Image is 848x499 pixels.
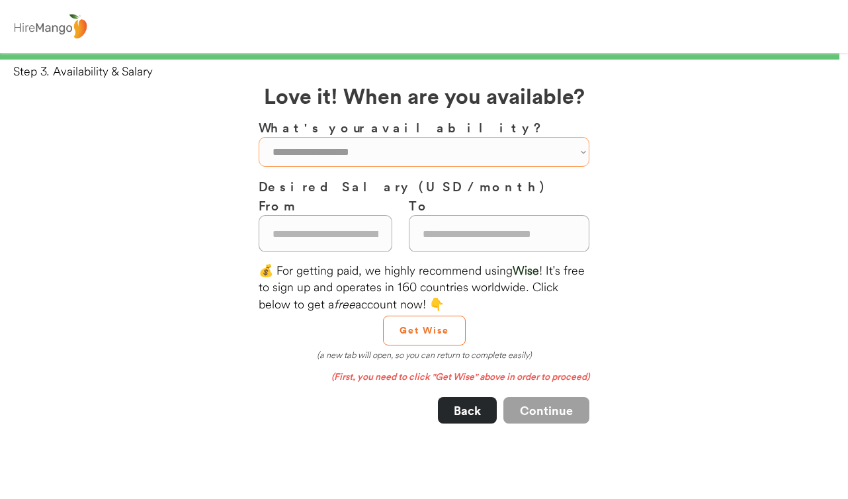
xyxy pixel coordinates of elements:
em: free [334,296,355,312]
h3: Desired Salary (USD / month) [259,177,589,196]
button: Back [438,397,497,424]
em: (a new tab will open, so you can return to complete easily) [317,349,532,360]
em: (First, you need to click "Get Wise" above in order to proceed) [331,370,589,383]
h3: What's your availability? [259,118,589,137]
h3: From [259,196,392,215]
div: 99% [3,53,845,60]
font: Wise [513,263,539,278]
img: logo%20-%20hiremango%20gray.png [10,11,91,42]
h3: To [409,196,589,215]
button: Get Wise [383,316,466,345]
h2: Love it! When are you available? [264,79,585,111]
button: Continue [503,397,589,424]
div: 💰 For getting paid, we highly recommend using ! It's free to sign up and operates in 160 countrie... [259,262,589,312]
div: Step 3. Availability & Salary [13,63,848,79]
